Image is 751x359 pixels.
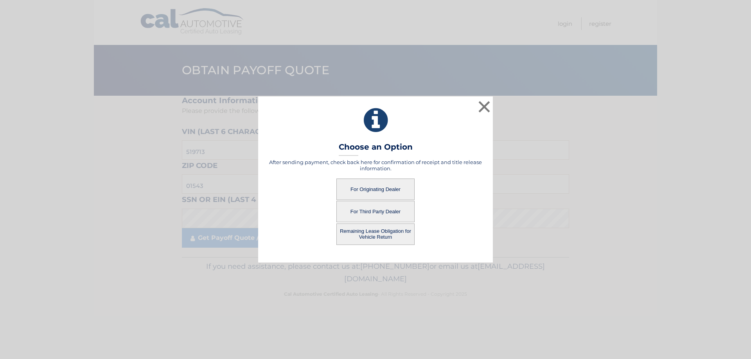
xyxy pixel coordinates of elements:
button: For Third Party Dealer [336,201,415,222]
button: × [476,99,492,114]
h5: After sending payment, check back here for confirmation of receipt and title release information. [268,159,483,171]
button: Remaining Lease Obligation for Vehicle Return [336,223,415,245]
h3: Choose an Option [339,142,413,156]
button: For Originating Dealer [336,179,415,200]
